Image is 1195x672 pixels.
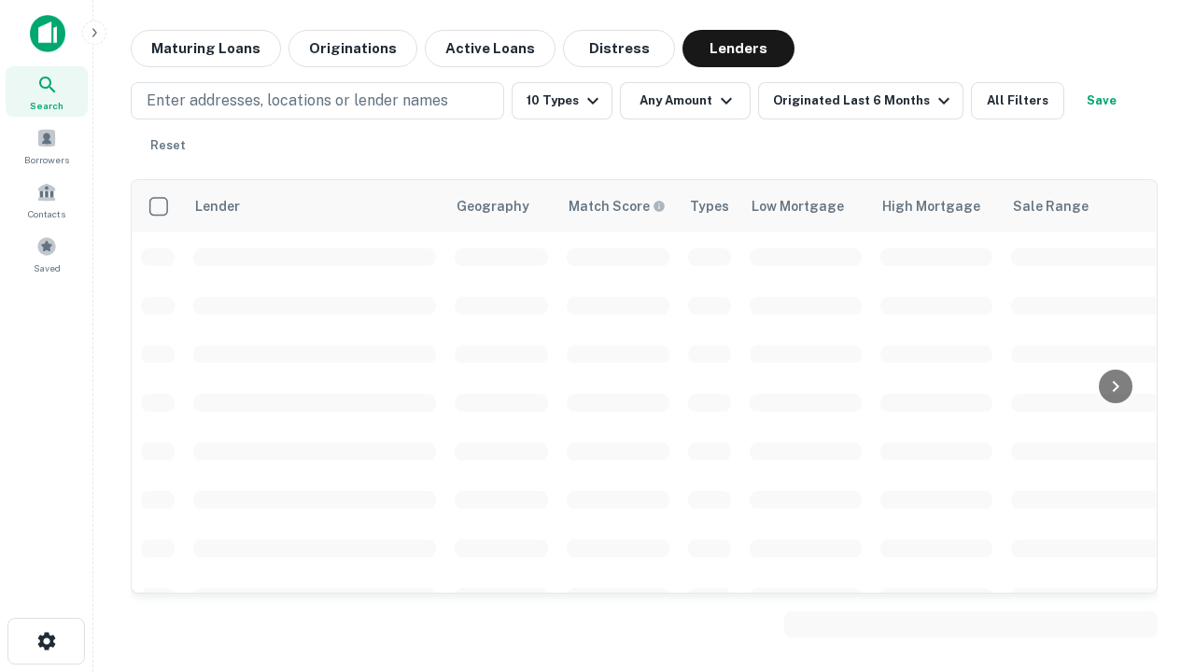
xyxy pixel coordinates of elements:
th: Low Mortgage [740,180,871,232]
div: Lender [195,195,240,217]
div: Sale Range [1013,195,1089,217]
button: Distress [563,30,675,67]
span: Saved [34,260,61,275]
button: Enter addresses, locations or lender names [131,82,504,119]
a: Search [6,66,88,117]
button: Originated Last 6 Months [758,82,963,119]
div: Capitalize uses an advanced AI algorithm to match your search with the best lender. The match sco... [569,196,666,217]
div: Originated Last 6 Months [773,90,955,112]
button: Maturing Loans [131,30,281,67]
button: Active Loans [425,30,555,67]
button: All Filters [971,82,1064,119]
span: Borrowers [24,152,69,167]
a: Saved [6,229,88,279]
a: Contacts [6,175,88,225]
span: Search [30,98,63,113]
th: Capitalize uses an advanced AI algorithm to match your search with the best lender. The match sco... [557,180,679,232]
h6: Match Score [569,196,662,217]
th: Geography [445,180,557,232]
a: Borrowers [6,120,88,171]
th: Lender [184,180,445,232]
button: Originations [288,30,417,67]
button: 10 Types [512,82,612,119]
th: Sale Range [1002,180,1170,232]
iframe: Chat Widget [1102,463,1195,553]
th: High Mortgage [871,180,1002,232]
button: Save your search to get updates of matches that match your search criteria. [1072,82,1132,119]
div: High Mortgage [882,195,980,217]
img: capitalize-icon.png [30,15,65,52]
button: Any Amount [620,82,751,119]
p: Enter addresses, locations or lender names [147,90,448,112]
span: Contacts [28,206,65,221]
button: Lenders [682,30,794,67]
div: Low Mortgage [752,195,844,217]
div: Types [690,195,729,217]
th: Types [679,180,740,232]
button: Reset [138,127,198,164]
div: Geography [457,195,529,217]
